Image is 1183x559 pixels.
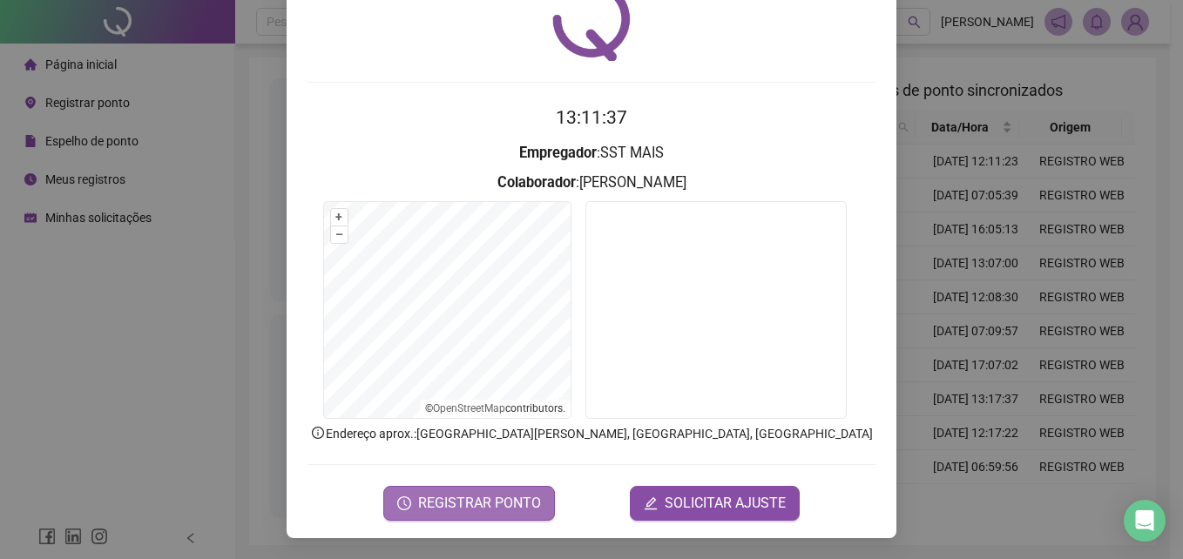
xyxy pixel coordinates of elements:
[556,107,627,128] time: 13:11:37
[308,142,875,165] h3: : SST MAIS
[418,493,541,514] span: REGISTRAR PONTO
[433,402,505,414] a: OpenStreetMap
[383,486,555,521] button: REGISTRAR PONTO
[308,424,875,443] p: Endereço aprox. : [GEOGRAPHIC_DATA][PERSON_NAME], [GEOGRAPHIC_DATA], [GEOGRAPHIC_DATA]
[1124,500,1166,542] div: Open Intercom Messenger
[630,486,800,521] button: editSOLICITAR AJUSTE
[497,174,576,191] strong: Colaborador
[310,425,326,441] span: info-circle
[331,209,348,226] button: +
[519,145,597,161] strong: Empregador
[331,226,348,243] button: –
[665,493,786,514] span: SOLICITAR AJUSTE
[308,172,875,194] h3: : [PERSON_NAME]
[397,496,411,510] span: clock-circle
[425,402,565,414] li: © contributors.
[644,496,658,510] span: edit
